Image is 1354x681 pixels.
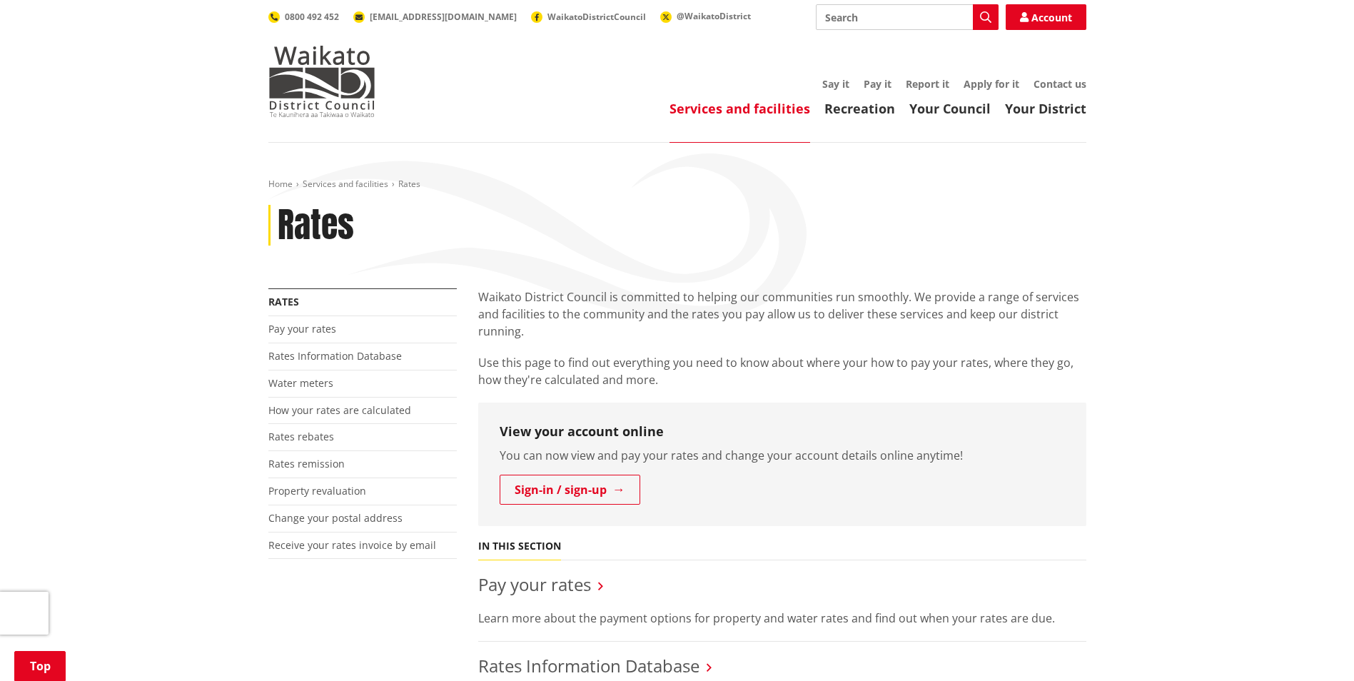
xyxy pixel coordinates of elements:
[906,77,949,91] a: Report it
[268,295,299,308] a: Rates
[909,100,991,117] a: Your Council
[500,475,640,505] a: Sign-in / sign-up
[478,354,1086,388] p: Use this page to find out everything you need to know about where your how to pay your rates, whe...
[268,484,366,498] a: Property revaluation
[824,100,895,117] a: Recreation
[268,349,402,363] a: Rates Information Database
[816,4,999,30] input: Search input
[660,10,751,22] a: @WaikatoDistrict
[268,538,436,552] a: Receive your rates invoice by email
[278,205,354,246] h1: Rates
[478,572,591,596] a: Pay your rates
[1005,100,1086,117] a: Your District
[268,430,334,443] a: Rates rebates
[964,77,1019,91] a: Apply for it
[268,457,345,470] a: Rates remission
[268,11,339,23] a: 0800 492 452
[268,178,293,190] a: Home
[268,376,333,390] a: Water meters
[478,654,699,677] a: Rates Information Database
[285,11,339,23] span: 0800 492 452
[500,424,1065,440] h3: View your account online
[1034,77,1086,91] a: Contact us
[500,447,1065,464] p: You can now view and pay your rates and change your account details online anytime!
[268,178,1086,191] nav: breadcrumb
[547,11,646,23] span: WaikatoDistrictCouncil
[864,77,891,91] a: Pay it
[353,11,517,23] a: [EMAIL_ADDRESS][DOMAIN_NAME]
[268,46,375,117] img: Waikato District Council - Te Kaunihera aa Takiwaa o Waikato
[1006,4,1086,30] a: Account
[14,651,66,681] a: Top
[677,10,751,22] span: @WaikatoDistrict
[478,288,1086,340] p: Waikato District Council is committed to helping our communities run smoothly. We provide a range...
[268,511,403,525] a: Change your postal address
[268,403,411,417] a: How your rates are calculated
[268,322,336,336] a: Pay your rates
[822,77,849,91] a: Say it
[531,11,646,23] a: WaikatoDistrictCouncil
[670,100,810,117] a: Services and facilities
[478,540,561,553] h5: In this section
[370,11,517,23] span: [EMAIL_ADDRESS][DOMAIN_NAME]
[398,178,420,190] span: Rates
[303,178,388,190] a: Services and facilities
[478,610,1086,627] p: Learn more about the payment options for property and water rates and find out when your rates ar...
